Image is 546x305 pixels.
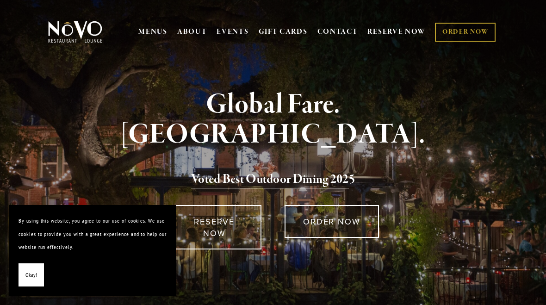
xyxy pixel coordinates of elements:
a: RESERVE NOW [367,23,426,41]
a: MENUS [138,27,168,37]
a: ABOUT [177,27,207,37]
a: ORDER NOW [285,205,379,238]
a: EVENTS [217,27,248,37]
p: By using this website, you agree to our use of cookies. We use cookies to provide you with a grea... [19,214,167,254]
button: Okay! [19,263,44,287]
section: Cookie banner [9,205,176,296]
a: ORDER NOW [435,23,496,42]
span: Okay! [25,268,37,282]
a: GIFT CARDS [259,23,308,41]
a: RESERVE NOW [167,205,261,249]
strong: Global Fare. [GEOGRAPHIC_DATA]. [121,87,426,152]
a: Voted Best Outdoor Dining 202 [191,171,349,189]
h2: 5 [60,170,486,189]
a: CONTACT [317,23,358,41]
img: Novo Restaurant &amp; Lounge [46,20,104,44]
